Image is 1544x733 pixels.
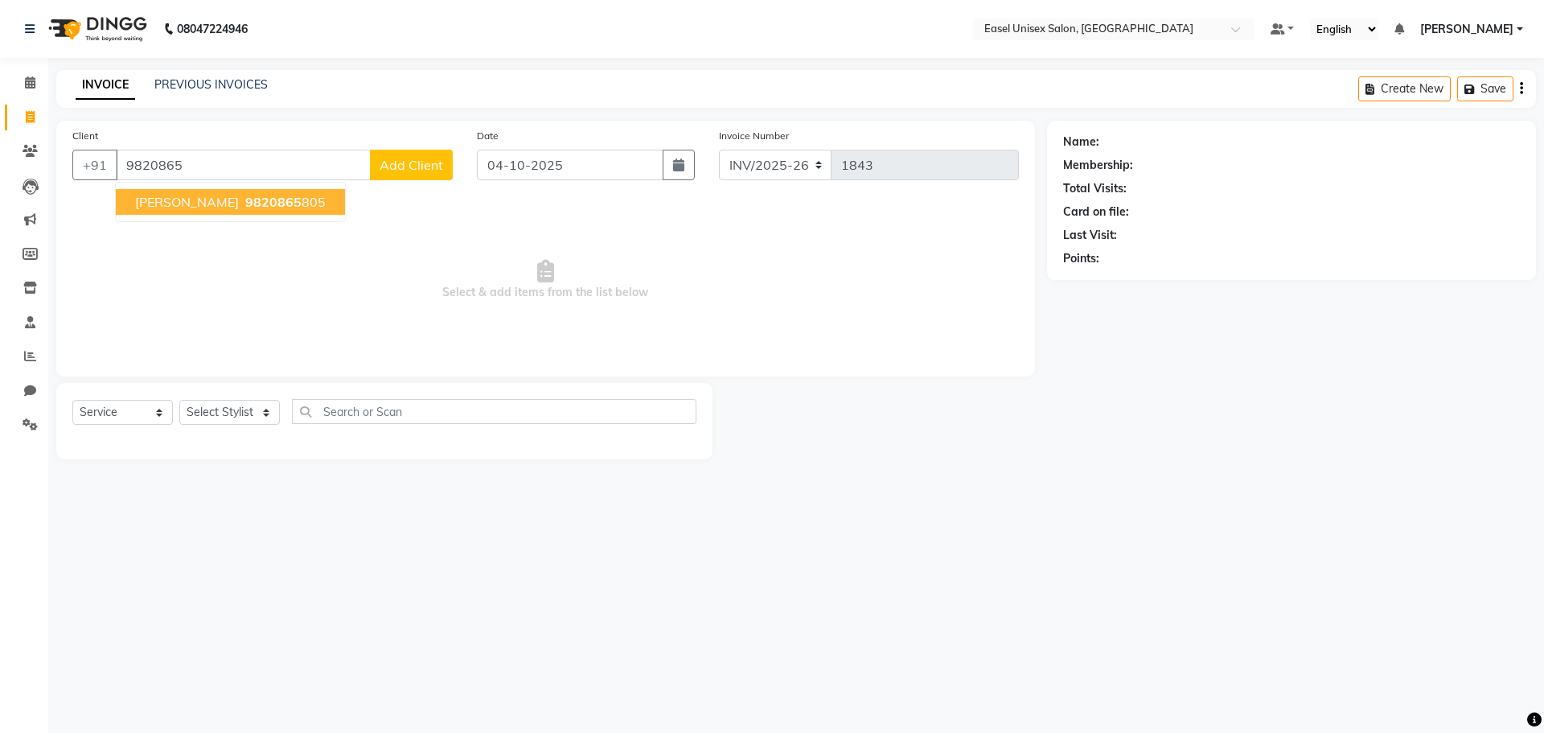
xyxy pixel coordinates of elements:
div: Total Visits: [1063,180,1127,197]
label: Date [477,129,499,143]
span: 9820865 [245,194,302,210]
button: Add Client [370,150,453,180]
ngb-highlight: 805 [242,194,326,210]
span: Select & add items from the list below [72,200,1019,360]
div: Card on file: [1063,204,1129,220]
span: Add Client [380,157,443,173]
span: [PERSON_NAME] [1420,21,1513,38]
button: Save [1457,76,1513,101]
label: Invoice Number [719,129,789,143]
input: Search by Name/Mobile/Email/Code [116,150,371,180]
div: Last Visit: [1063,227,1117,244]
label: Client [72,129,98,143]
button: +91 [72,150,117,180]
button: Create New [1358,76,1451,101]
b: 08047224946 [177,6,248,51]
div: Membership: [1063,157,1133,174]
a: INVOICE [76,71,135,100]
div: Name: [1063,134,1099,150]
img: logo [41,6,151,51]
span: [PERSON_NAME] [135,194,239,210]
a: PREVIOUS INVOICES [154,77,268,92]
input: Search or Scan [292,399,696,424]
div: Points: [1063,250,1099,267]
